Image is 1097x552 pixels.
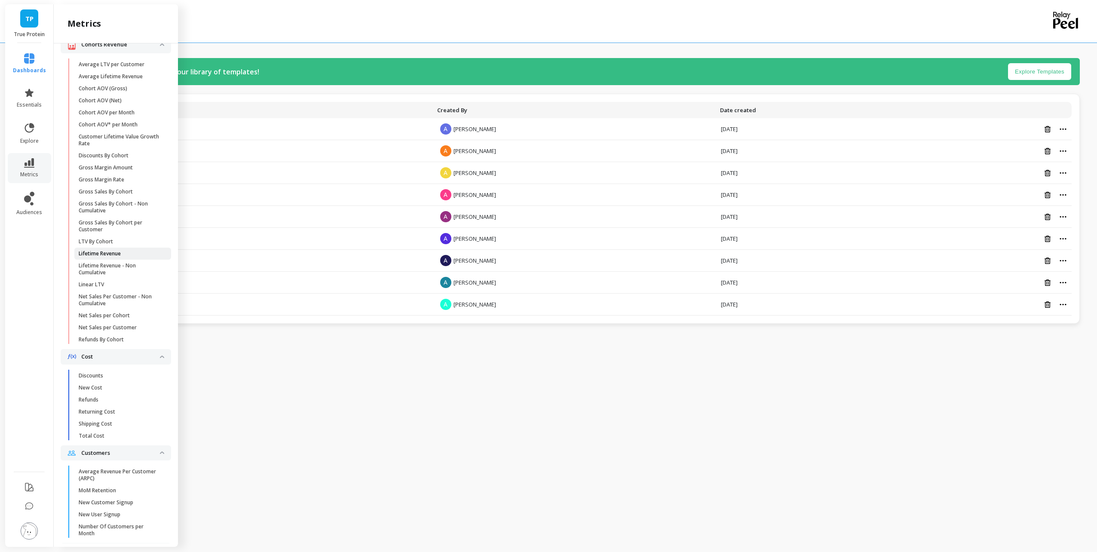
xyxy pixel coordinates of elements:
p: Net Sales Per Customer - Non Cumulative [79,293,161,307]
p: Cohort AOV (Net) [79,97,122,104]
span: TP [25,14,34,24]
p: Shipping Cost [79,420,112,427]
p: Gross Sales By Cohort - Non Cumulative [79,200,161,214]
span: [PERSON_NAME] [454,147,496,155]
td: [DATE] [716,272,901,294]
td: [DATE] [716,184,901,206]
p: Customer Lifetime Value Growth Rate [79,133,161,147]
img: navigation item icon [67,450,76,456]
td: [DATE] [716,140,901,162]
p: Cost [81,353,160,361]
button: Explore Templates [1008,63,1071,80]
p: Refunds By Cohort [79,336,124,343]
span: essentials [17,101,42,108]
p: Lifetime Revenue - Non Cumulative [79,262,161,276]
p: New Cost [79,384,102,391]
span: A [440,145,451,156]
th: Toggle SortBy [80,102,433,118]
p: Discounts [79,372,103,379]
span: [PERSON_NAME] [454,125,496,133]
p: Cohorts Revenue [81,40,160,49]
span: A [440,255,451,266]
p: Lifetime Revenue [79,250,121,257]
span: [PERSON_NAME] [454,301,496,308]
p: Gross Sales By Cohort [79,188,133,195]
p: Average Lifetime Revenue [79,73,143,80]
td: [DATE] [716,118,901,140]
p: Returning Cost [79,408,115,415]
span: [PERSON_NAME] [454,257,496,264]
img: profile picture [21,522,38,540]
span: explore [20,138,39,144]
p: Cohort AOV (Gross) [79,85,127,92]
p: Total Cost [79,432,104,439]
span: dashboards [13,67,46,74]
span: [PERSON_NAME] [454,235,496,242]
span: A [440,123,451,135]
p: Net Sales per Cohort [79,312,130,319]
img: navigation item icon [67,354,76,359]
p: Cohort AOV* per Month [79,121,138,128]
td: [DATE] [716,162,901,184]
span: A [440,167,451,178]
span: A [440,233,451,244]
p: True Protein [14,31,45,38]
p: MoM Retention [79,487,116,494]
h2: metrics [67,18,101,30]
p: Average LTV per Customer [79,61,144,68]
th: Toggle SortBy [433,102,716,118]
p: Cohort AOV per Month [79,109,135,116]
td: [DATE] [716,206,901,228]
p: Average Revenue Per Customer (ARPC) [79,468,161,482]
span: A [440,189,451,200]
p: Gross Margin Amount [79,164,133,171]
p: Discounts By Cohort [79,152,129,159]
p: Gross Margin Rate [79,176,124,183]
span: metrics [20,171,38,178]
img: down caret icon [160,43,164,46]
p: Linear LTV [79,281,104,288]
p: New Customer Signup [79,499,133,506]
img: navigation item icon [67,40,76,50]
span: A [440,277,451,288]
p: Customers [81,449,160,457]
span: audiences [16,209,42,216]
p: Gross Sales By Cohort per Customer [79,219,161,233]
td: [DATE] [716,294,901,316]
p: LTV By Cohort [79,238,113,245]
td: [DATE] [716,250,901,272]
td: [DATE] [716,228,901,250]
span: [PERSON_NAME] [454,279,496,286]
th: Toggle SortBy [716,102,901,118]
span: A [440,211,451,222]
p: Net Sales per Customer [79,324,137,331]
p: New User Signup [79,511,120,518]
span: [PERSON_NAME] [454,191,496,199]
p: Number Of Customers per Month [79,523,161,537]
span: [PERSON_NAME] [454,169,496,177]
img: down caret icon [160,451,164,454]
p: Refunds [79,396,98,403]
img: down caret icon [160,356,164,358]
span: [PERSON_NAME] [454,213,496,221]
span: A [440,299,451,310]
